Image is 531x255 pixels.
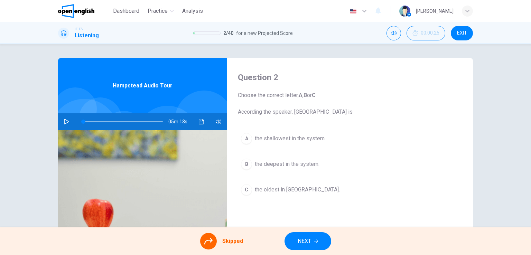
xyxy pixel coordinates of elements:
[196,113,207,130] button: Click to see the audio transcription
[110,5,142,17] button: Dashboard
[58,4,94,18] img: OpenEnglish logo
[145,5,177,17] button: Practice
[416,7,454,15] div: [PERSON_NAME]
[75,27,83,31] span: IELTS
[148,7,168,15] span: Practice
[168,113,193,130] span: 05m 13s
[386,26,401,40] div: Mute
[312,92,316,98] b: C
[407,26,445,40] div: Hide
[451,26,473,40] button: EXIT
[179,5,206,17] button: Analysis
[299,92,302,98] b: A
[349,9,357,14] img: en
[182,7,203,15] span: Analysis
[238,72,462,83] h4: Question 2
[113,82,173,90] span: Hampstead Audio Tour
[407,26,445,40] button: 00:00:25
[298,236,311,246] span: NEXT
[113,7,139,15] span: Dashboard
[75,31,99,40] h1: Listening
[238,91,462,116] span: Choose the correct letter, , or . According the speaker, [GEOGRAPHIC_DATA] is
[285,232,331,250] button: NEXT
[223,29,233,37] span: 2 / 40
[222,237,243,245] span: Skipped
[421,30,439,36] span: 00:00:25
[304,92,307,98] b: B
[58,4,110,18] a: OpenEnglish logo
[399,6,410,17] img: Profile picture
[457,30,467,36] span: EXIT
[236,29,293,37] span: for a new Projected Score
